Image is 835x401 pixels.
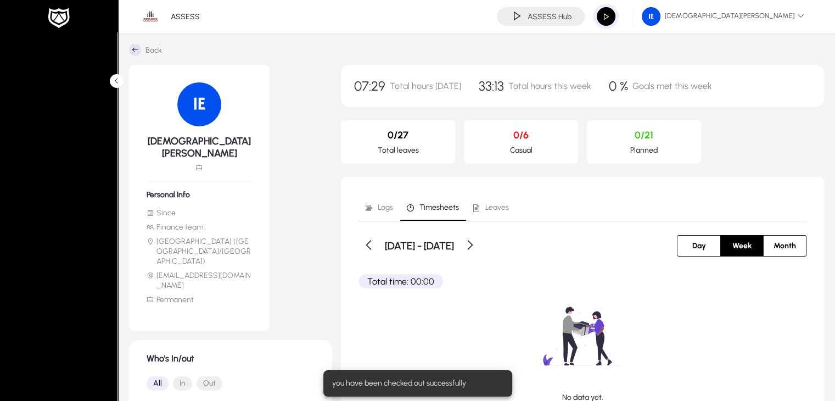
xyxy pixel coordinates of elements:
span: [DEMOGRAPHIC_DATA][PERSON_NAME] [642,7,804,26]
img: white-logo.png [45,7,72,30]
button: All [147,376,169,391]
img: 104.png [177,82,221,126]
li: Permanent [147,295,252,305]
button: [DEMOGRAPHIC_DATA][PERSON_NAME] [633,7,813,26]
p: 0/27 [350,129,446,141]
h1: Who's In/out [147,353,315,364]
img: 104.png [642,7,660,26]
img: 1.png [140,6,161,27]
p: Total leaves [350,146,446,155]
span: Total hours this week [508,81,591,91]
p: ASSESS [171,12,200,21]
span: Day [686,236,713,256]
h4: ASSESS Hub [528,12,571,21]
mat-button-toggle-group: Font Style [147,372,315,394]
span: Leaves [485,204,509,211]
a: Timesheets [400,194,466,221]
p: 0/6 [473,129,569,141]
li: Finance team [147,222,252,232]
li: Since [147,208,252,218]
a: Back [129,44,162,56]
p: Casual [473,146,569,155]
img: no-data.svg [509,288,655,384]
button: Month [764,236,806,256]
a: Logs [358,194,400,221]
span: Logs [378,204,393,211]
h6: Personal Info [147,190,252,199]
p: Planned [596,146,692,155]
button: In [173,376,192,391]
span: Goals met this week [632,81,712,91]
div: you have been checked out successfully [323,370,508,397]
li: [GEOGRAPHIC_DATA] ([GEOGRAPHIC_DATA]/[GEOGRAPHIC_DATA]) [147,237,252,266]
span: 33:13 [479,78,504,94]
button: Out [197,376,222,391]
p: 0/21 [596,129,692,141]
span: Timesheets [419,204,459,211]
a: Leaves [466,194,516,221]
li: [EMAIL_ADDRESS][DOMAIN_NAME] [147,271,252,291]
button: Week [721,236,763,256]
span: 07:29 [354,78,385,94]
h5: [DEMOGRAPHIC_DATA][PERSON_NAME] [147,135,252,159]
button: Day [677,236,720,256]
h3: [DATE] - [DATE] [385,240,454,252]
span: 0 % [609,78,628,94]
span: Month [767,236,803,256]
span: Total hours [DATE] [390,81,461,91]
p: Total time: 00:00 [358,274,443,288]
span: Week [726,236,758,256]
